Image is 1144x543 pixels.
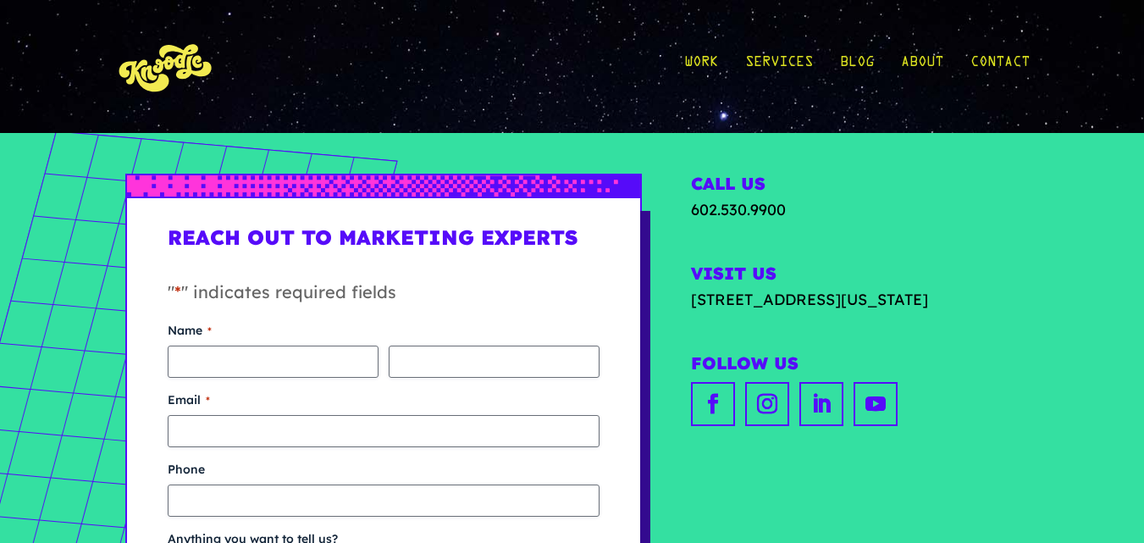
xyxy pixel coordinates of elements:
a: Contact [970,27,1030,106]
h2: Follow Us [691,353,1019,378]
a: [STREET_ADDRESS][US_STATE] [691,288,1019,311]
a: youtube [854,382,898,426]
a: Services [745,27,813,106]
a: instagram [745,382,789,426]
legend: Name [168,322,212,339]
img: px-grad-blue-short.svg [127,175,640,197]
h2: Call Us [691,174,1019,198]
a: Work [684,27,718,106]
a: Blog [840,27,874,106]
label: Phone [168,461,600,478]
a: linkedin [799,382,843,426]
a: 602.530.9900 [691,200,786,219]
img: KnoLogo(yellow) [115,27,217,106]
label: Email [168,391,600,408]
a: facebook [691,382,735,426]
h2: Visit Us [691,263,1019,288]
h1: Reach Out to Marketing Experts [168,225,600,263]
p: " " indicates required fields [168,280,600,322]
a: About [901,27,943,106]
